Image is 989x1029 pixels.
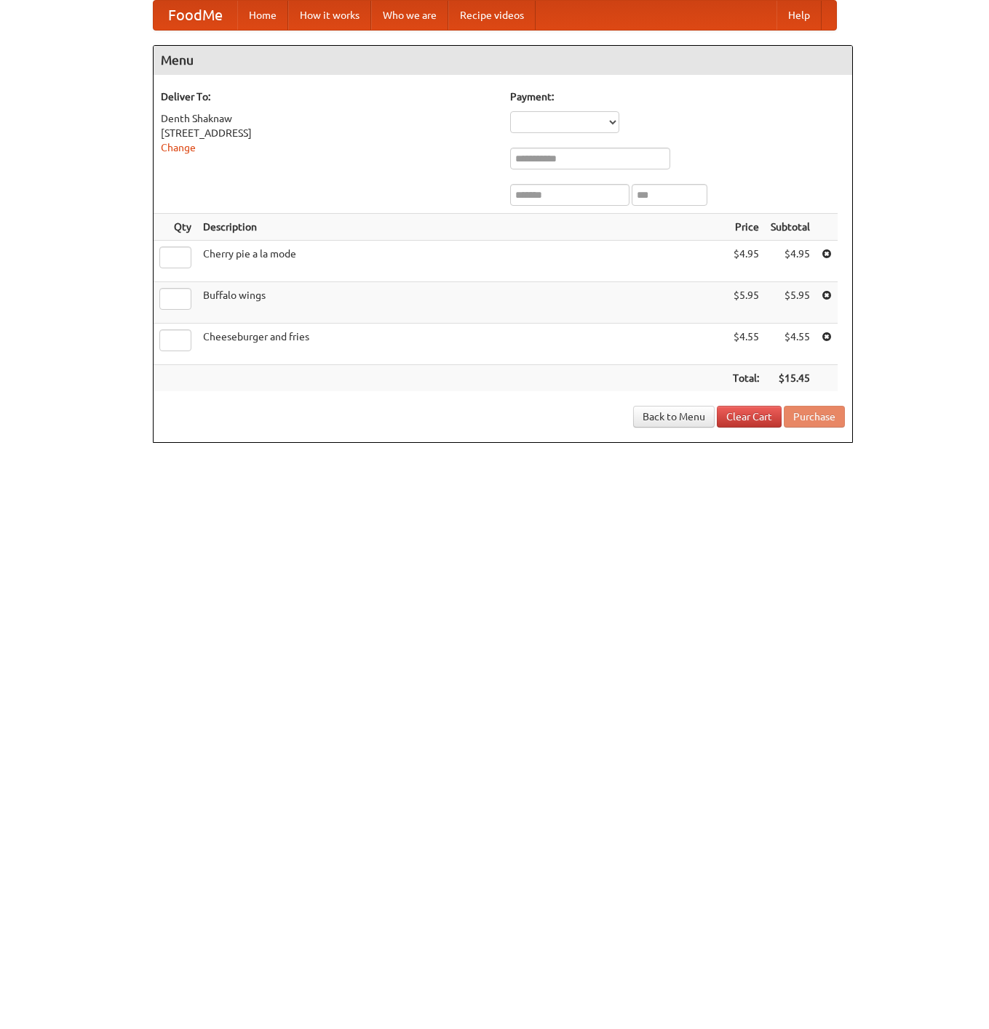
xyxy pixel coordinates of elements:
[510,89,845,104] h5: Payment:
[237,1,288,30] a: Home
[765,214,816,241] th: Subtotal
[765,324,816,365] td: $4.55
[717,406,782,428] a: Clear Cart
[161,142,196,153] a: Change
[197,214,727,241] th: Description
[727,282,765,324] td: $5.95
[197,324,727,365] td: Cheeseburger and fries
[197,282,727,324] td: Buffalo wings
[161,111,496,126] div: Denth Shaknaw
[371,1,448,30] a: Who we are
[727,324,765,365] td: $4.55
[784,406,845,428] button: Purchase
[765,282,816,324] td: $5.95
[727,214,765,241] th: Price
[154,46,852,75] h4: Menu
[765,241,816,282] td: $4.95
[161,89,496,104] h5: Deliver To:
[288,1,371,30] a: How it works
[154,1,237,30] a: FoodMe
[448,1,536,30] a: Recipe videos
[197,241,727,282] td: Cherry pie a la mode
[765,365,816,392] th: $15.45
[776,1,822,30] a: Help
[727,365,765,392] th: Total:
[727,241,765,282] td: $4.95
[633,406,715,428] a: Back to Menu
[161,126,496,140] div: [STREET_ADDRESS]
[154,214,197,241] th: Qty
